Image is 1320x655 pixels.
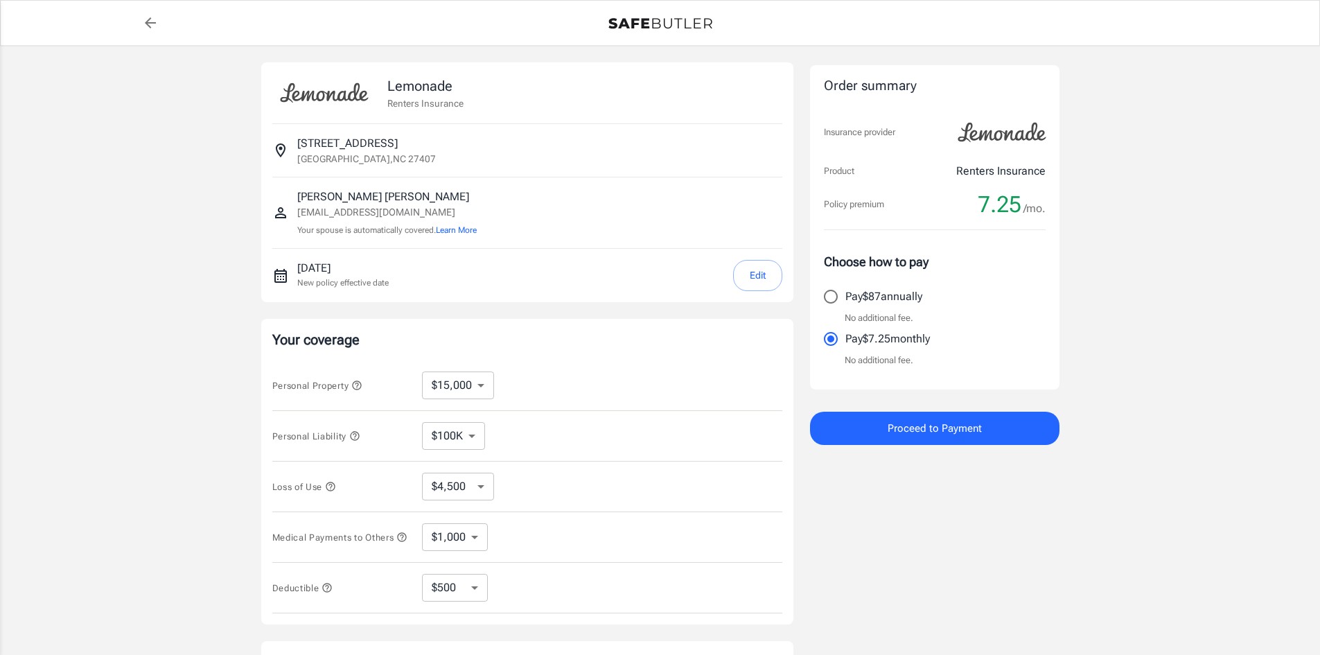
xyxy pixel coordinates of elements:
p: No additional fee. [845,353,913,367]
p: Your spouse is automatically covered. [297,224,477,237]
button: Edit [733,260,782,291]
img: Lemonade [950,113,1054,152]
p: [EMAIL_ADDRESS][DOMAIN_NAME] [297,205,477,220]
img: Back to quotes [608,18,712,29]
p: [PERSON_NAME] [PERSON_NAME] [297,189,477,205]
button: Personal Property [272,377,362,394]
span: 7.25 [978,191,1021,218]
p: Pay $87 annually [845,288,922,305]
svg: New policy start date [272,268,289,284]
p: Renters Insurance [956,163,1046,180]
p: Policy premium [824,198,884,211]
span: /mo. [1023,199,1046,218]
button: Proceed to Payment [810,412,1059,445]
p: [DATE] [297,260,389,277]
p: Lemonade [387,76,464,96]
p: [STREET_ADDRESS] [297,135,398,152]
p: Insurance provider [824,125,895,139]
span: Personal Property [272,381,362,391]
span: Deductible [272,583,333,593]
button: Loss of Use [272,478,336,495]
svg: Insured person [272,204,289,221]
p: Pay $7.25 monthly [845,331,930,347]
img: Lemonade [272,73,376,112]
svg: Insured address [272,142,289,159]
button: Deductible [272,579,333,596]
span: Medical Payments to Others [272,532,408,543]
p: Renters Insurance [387,96,464,110]
span: Proceed to Payment [888,419,982,437]
a: back to quotes [137,9,164,37]
button: Medical Payments to Others [272,529,408,545]
button: Learn More [436,224,477,236]
span: Loss of Use [272,482,336,492]
span: Personal Liability [272,431,360,442]
p: Your coverage [272,330,782,349]
div: Order summary [824,76,1046,96]
button: Personal Liability [272,428,360,444]
p: Choose how to pay [824,252,1046,271]
p: New policy effective date [297,277,389,289]
p: No additional fee. [845,311,913,325]
p: [GEOGRAPHIC_DATA] , NC 27407 [297,152,436,166]
p: Product [824,164,854,178]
